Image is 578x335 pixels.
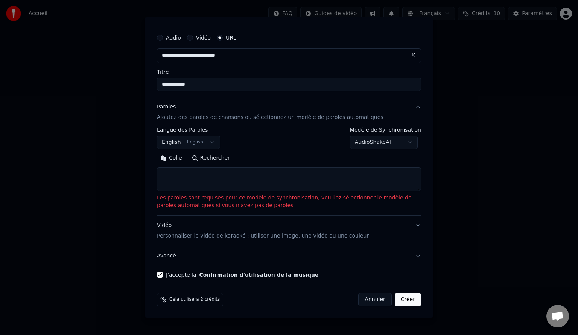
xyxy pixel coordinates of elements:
div: Vidéo [157,221,369,239]
div: Paroles [157,103,176,111]
p: Personnaliser le vidéo de karaoké : utiliser une image, une vidéo ou une couleur [157,232,369,239]
p: Ajoutez des paroles de chansons ou sélectionnez un modèle de paroles automatiques [157,113,383,121]
button: Coller [157,152,188,164]
label: Modèle de Synchronisation [350,127,421,132]
label: Titre [157,69,421,75]
button: VidéoPersonnaliser le vidéo de karaoké : utiliser une image, une vidéo ou une couleur [157,215,421,245]
label: Langue des Paroles [157,127,220,132]
label: J'accepte la [166,272,318,277]
div: ParolesAjoutez des paroles de chansons ou sélectionnez un modèle de paroles automatiques [157,127,421,215]
button: Avancé [157,246,421,265]
button: Annuler [358,292,391,306]
label: URL [226,35,236,40]
span: Cela utilisera 2 crédits [169,296,220,302]
label: Vidéo [196,35,211,40]
button: ParolesAjoutez des paroles de chansons ou sélectionnez un modèle de paroles automatiques [157,97,421,127]
p: Les paroles sont requises pour ce modèle de synchronisation, veuillez sélectionner le modèle de p... [157,194,421,209]
label: Audio [166,35,181,40]
button: J'accepte la [199,272,318,277]
h2: Créer un Karaoké [154,11,424,18]
button: Rechercher [188,152,234,164]
button: Créer [395,292,421,306]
